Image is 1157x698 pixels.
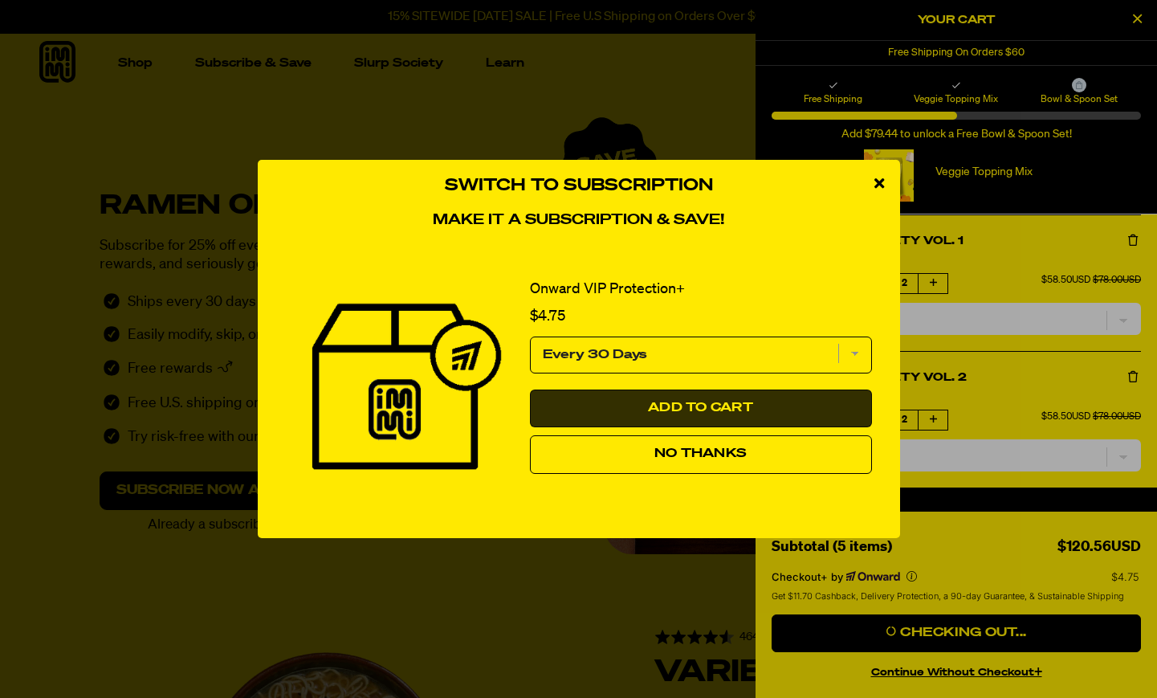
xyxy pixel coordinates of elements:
[274,262,518,506] img: View Onward VIP Protection+
[858,160,900,208] div: close modal
[274,212,884,230] h4: Make it a subscription & save!
[654,447,747,460] span: No Thanks
[274,176,884,196] h3: Switch to Subscription
[274,246,884,522] div: 1 of 1
[530,390,872,428] button: Add to Cart
[530,278,685,301] a: Onward VIP Protection+
[530,309,565,324] span: $4.75
[530,435,872,474] button: No Thanks
[648,402,753,414] span: Add to Cart
[530,337,872,373] select: subscription frequency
